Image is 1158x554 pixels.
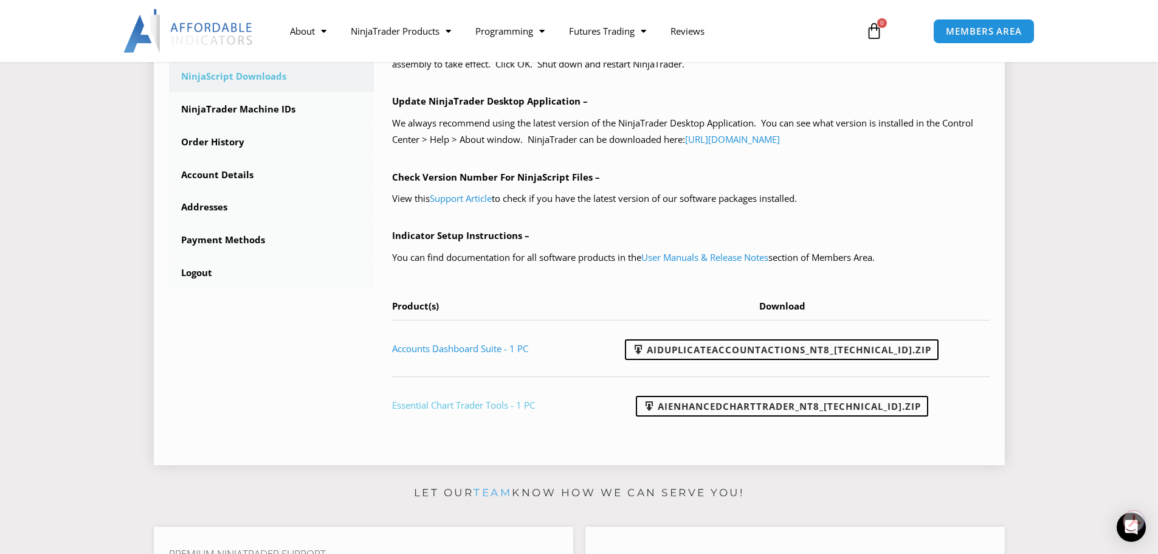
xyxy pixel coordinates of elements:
[278,17,852,45] nav: Menu
[123,9,254,53] img: LogoAI | Affordable Indicators – NinjaTrader
[625,339,939,360] a: AIDuplicateAccountActions_NT8_[TECHNICAL_ID].zip
[759,300,805,312] span: Download
[1117,513,1146,542] div: Open Intercom Messenger
[392,300,439,312] span: Product(s)
[169,224,374,256] a: Payment Methods
[641,251,768,263] a: User Manuals & Release Notes
[847,13,901,49] a: 0
[946,27,1022,36] span: MEMBERS AREA
[154,483,1005,503] p: Let our know how we can serve you!
[392,171,600,183] b: Check Version Number For NinjaScript Files –
[169,94,374,125] a: NinjaTrader Machine IDs
[430,192,492,204] a: Support Article
[392,249,990,266] p: You can find documentation for all software products in the section of Members Area.
[392,229,529,241] b: Indicator Setup Instructions –
[169,192,374,223] a: Addresses
[474,486,512,499] a: team
[636,396,928,417] a: AIEnhancedChartTrader_NT8_[TECHNICAL_ID].zip
[557,17,658,45] a: Futures Trading
[392,115,990,149] p: We always recommend using the latest version of the NinjaTrader Desktop Application. You can see ...
[339,17,463,45] a: NinjaTrader Products
[169,126,374,158] a: Order History
[392,399,535,411] a: Essential Chart Trader Tools - 1 PC
[685,133,780,145] a: [URL][DOMAIN_NAME]
[169,257,374,289] a: Logout
[392,95,588,107] b: Update NinjaTrader Desktop Application –
[278,17,339,45] a: About
[169,159,374,191] a: Account Details
[392,342,528,355] a: Accounts Dashboard Suite - 1 PC
[933,19,1035,44] a: MEMBERS AREA
[877,18,887,28] span: 0
[658,17,717,45] a: Reviews
[463,17,557,45] a: Programming
[169,61,374,92] a: NinjaScript Downloads
[392,190,990,207] p: View this to check if you have the latest version of our software packages installed.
